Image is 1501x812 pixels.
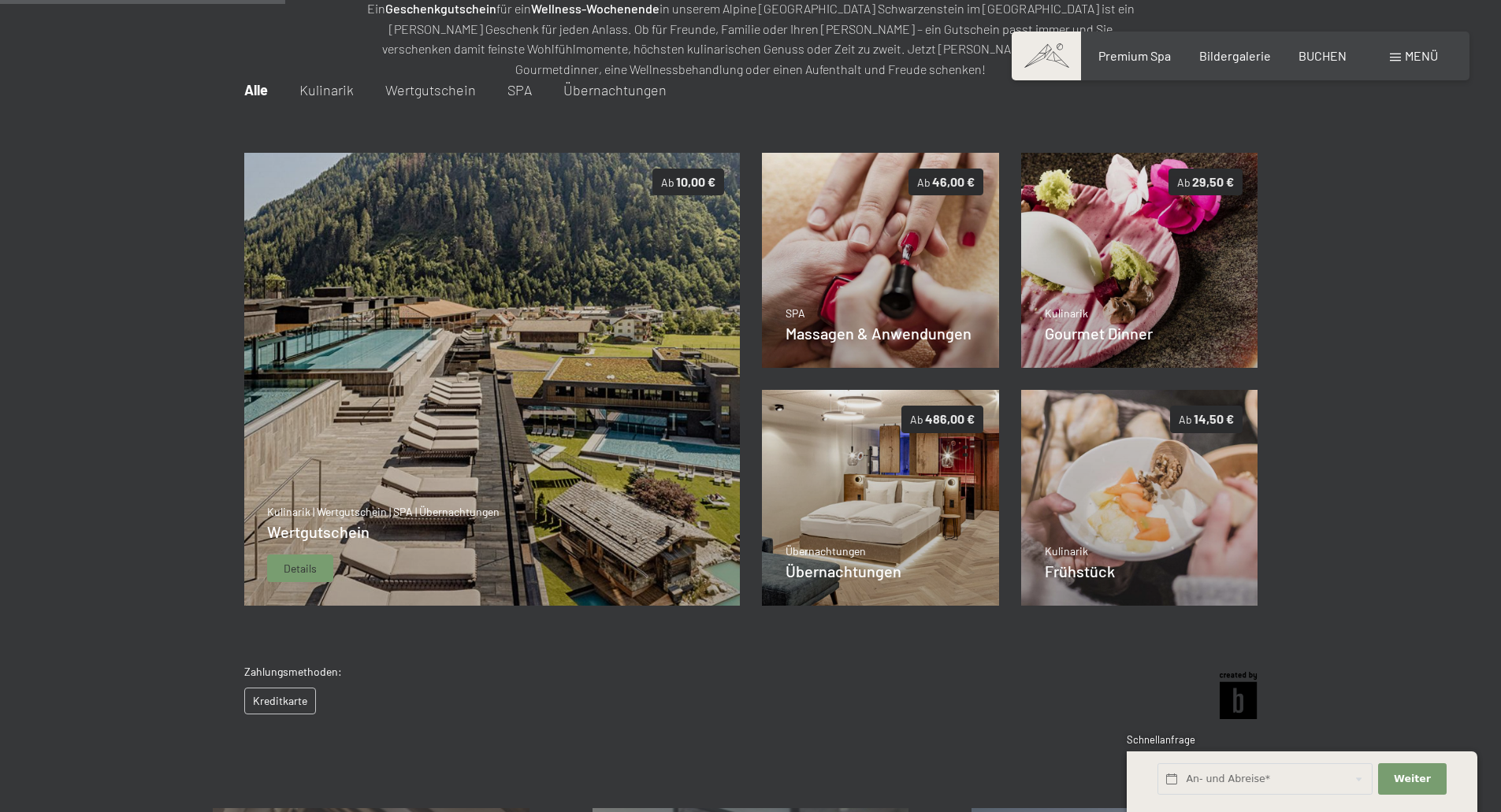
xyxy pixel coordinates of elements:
[1098,48,1171,63] a: Premium Spa
[1405,48,1438,63] span: Menü
[1394,772,1431,786] span: Weiter
[385,1,496,16] strong: Geschenkgutschein
[1299,48,1347,63] a: BUCHEN
[1378,763,1446,795] button: Weiter
[1127,733,1195,746] span: Schnellanfrage
[1199,48,1271,63] a: Bildergalerie
[531,1,659,16] strong: Wellness-Wochenende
